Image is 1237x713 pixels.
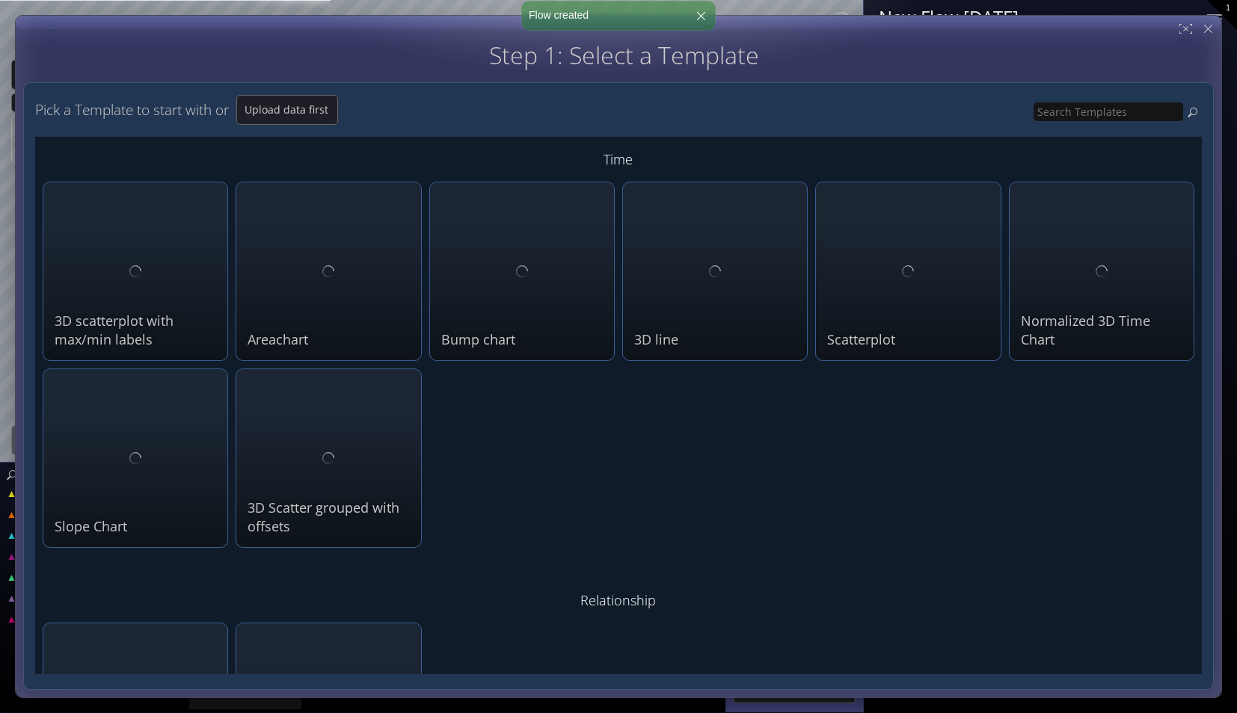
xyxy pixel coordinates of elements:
[55,312,220,349] div: 3D scatterplot with max/min labels
[43,585,1194,615] div: Relationship
[1034,102,1183,121] input: Search Templates
[55,517,220,536] div: Slope Chart
[248,499,413,536] div: 3D Scatter grouped with offsets
[35,102,229,118] h4: Pick a Template to start with or
[441,330,607,349] div: Bump chart
[43,144,1194,174] div: Time
[248,330,413,349] div: Areachart
[634,330,799,349] div: 3D line
[879,7,1188,26] div: New Flow [DATE]
[489,39,759,71] span: Step 1: Select a Template
[827,330,992,349] div: Scatterplot
[1021,312,1186,349] div: Normalized 3D Time Chart
[237,102,337,117] span: Upload data first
